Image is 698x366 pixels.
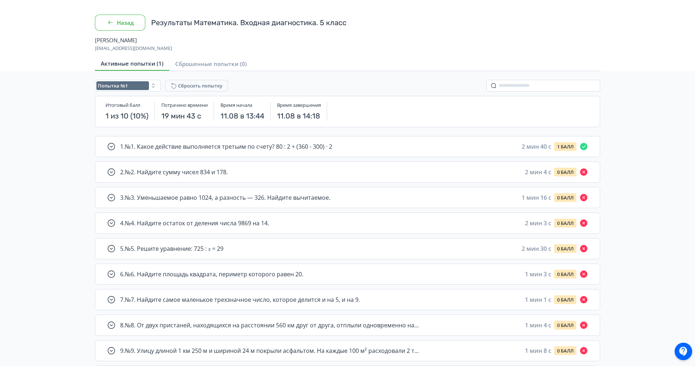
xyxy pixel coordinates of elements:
span: Итоговый балл [106,102,140,108]
div: 19 мин 43 с [161,111,208,121]
span: 2 мин 4 c [525,168,551,176]
span: 4 . №4. Найдите остаток от деления числа 9869 на 14. [120,219,269,227]
span: 6 . №6. Найдите площадь квадрата, периметр которого равен 20. [120,270,303,279]
span: [EMAIL_ADDRESS][DOMAIN_NAME] [95,45,172,51]
span: 9 . №9. Улицу длиной 1 км 250 м и шириной 24 м покрыли асфальтом. На каждые 100 м² расходовали 2 ... [120,346,419,355]
span: 3 . №3. Уменьшаемое равно 1024, а разность — 326. Найдите вычитаемое. [120,193,330,202]
span: 8 . №8. От двух пристаней, находящихся на расстоянии 560 км друг от друга, отплыли одновременно н... [120,321,419,330]
span: Попытка №1 [98,83,128,89]
span: Сброшенные попытки (0) [175,60,247,67]
span: 0 БАЛЛ [557,220,574,226]
span: 7 . №7. Найдите самое маленькое трехзначное число, которое делится и на 5, и на 9. [120,295,360,304]
span: 5 . №5. Решите уравнение: 725 : 𝑥 = 29 [120,244,223,253]
button: Попытка №1 [95,80,161,91]
div: Результаты Математика. Входная диагностика. 5 класс [151,17,346,28]
span: 0 БАЛЛ [557,169,574,175]
span: 1 БАЛЛ [557,144,574,149]
span: Потрачено времени [161,102,208,108]
span: 1 мин 3 c [525,270,551,279]
span: 1 мин 8 c [525,346,551,355]
span: 2 мин 3 c [525,219,551,227]
span: 0 БАЛЛ [557,246,574,252]
span: Время завершения [277,102,321,108]
span: [PERSON_NAME] [95,36,172,44]
button: Сбросить попытку [165,80,228,91]
button: Назад [95,15,145,31]
div: 11.08 в 13:44 [220,111,264,121]
span: 2 мин 40 c [522,142,551,151]
span: 2 мин 30 c [522,244,551,253]
span: 0 БАЛЛ [557,348,574,354]
span: 0 БАЛЛ [557,271,574,277]
span: Активные попытки (1) [101,60,164,67]
div: 11.08 в 14:18 [277,111,321,121]
span: Время начала [220,102,252,108]
div: 1 из 10 (10%) [106,111,149,121]
span: 1 мин 1 c [525,295,551,304]
span: 1 мин 16 c [522,193,551,202]
span: 0 БАЛЛ [557,297,574,303]
span: 2 . №2. Найдите сумму чисел 834 и 178. [120,168,228,176]
span: 1 мин 4 c [525,321,551,330]
span: 0 БАЛЛ [557,322,574,328]
span: 1 . №1. Какое действие выполняется третьим по счету? 80 : 2 + (360 - 300) · 2 [120,142,332,151]
span: 0 БАЛЛ [557,195,574,200]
